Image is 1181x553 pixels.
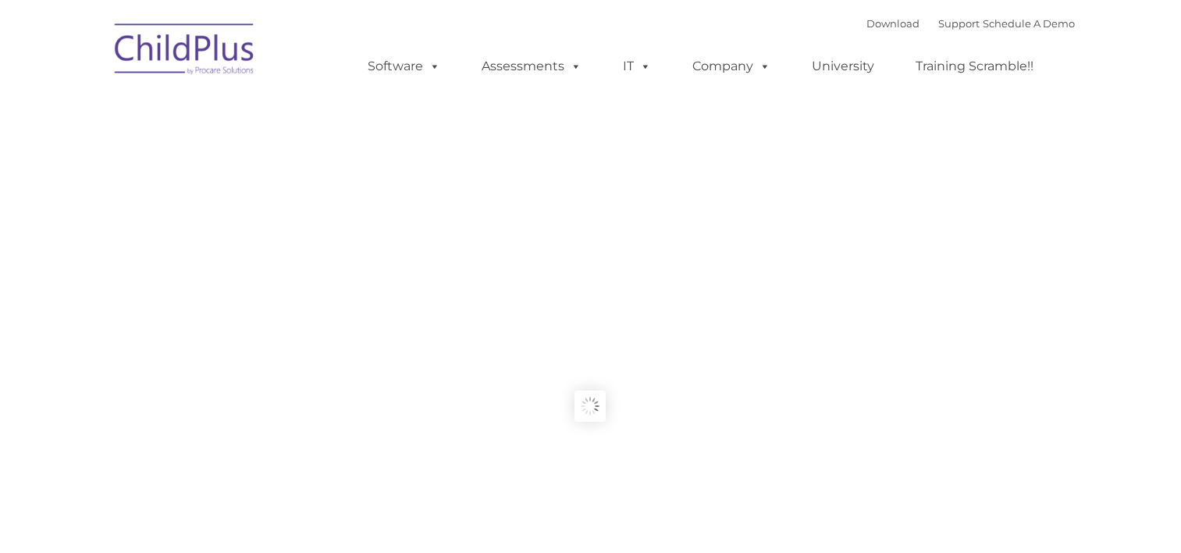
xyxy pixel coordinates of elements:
a: University [796,51,890,82]
a: Training Scramble!! [900,51,1049,82]
a: Download [866,17,920,30]
a: IT [607,51,667,82]
font: | [866,17,1075,30]
a: Company [677,51,786,82]
img: ChildPlus by Procare Solutions [107,12,263,91]
a: Assessments [466,51,597,82]
a: Schedule A Demo [983,17,1075,30]
a: Support [938,17,980,30]
a: Software [352,51,456,82]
